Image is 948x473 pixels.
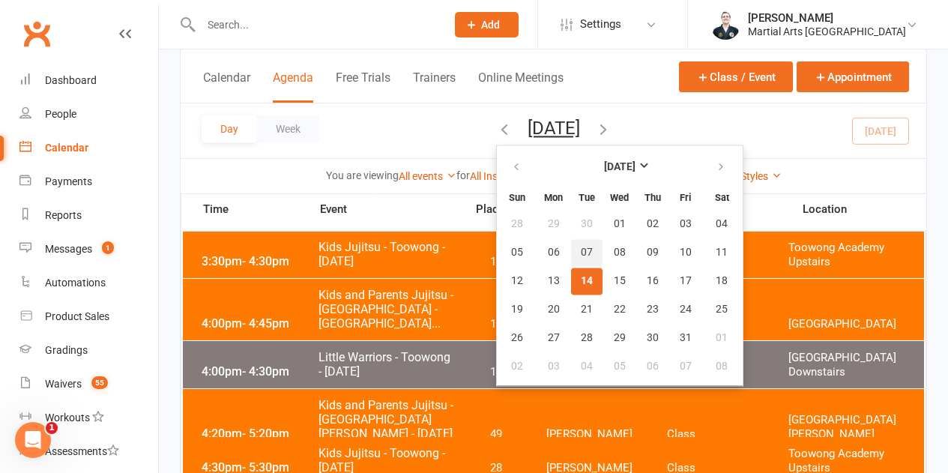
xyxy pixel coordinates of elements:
[470,170,549,182] a: All Instructors
[716,247,728,259] span: 11
[670,211,701,238] button: 03
[455,12,519,37] button: Add
[803,204,926,215] span: Location
[716,332,728,344] span: 01
[45,142,88,154] div: Calendar
[637,268,668,295] button: 16
[647,332,659,344] span: 30
[242,364,289,379] span: - 4:30pm
[716,304,728,316] span: 25
[456,317,535,331] span: 11
[498,325,537,352] button: 26
[498,353,537,380] button: 02
[511,218,523,230] span: 28
[571,239,603,266] button: 07
[788,351,909,379] span: [GEOGRAPHIC_DATA] Downstairs
[604,161,635,173] strong: [DATE]
[509,192,525,203] small: Sunday
[456,169,470,181] strong: for
[19,334,158,367] a: Gradings
[242,427,289,441] span: - 5:20pm
[670,296,701,323] button: 24
[548,247,560,259] span: 06
[199,202,319,220] span: Time
[716,361,728,373] span: 08
[680,218,692,230] span: 03
[715,192,729,203] small: Saturday
[680,332,692,344] span: 31
[548,304,560,316] span: 20
[647,361,659,373] span: 06
[546,427,667,442] span: [PERSON_NAME]
[318,350,456,379] span: Little Warriors - Toowong - [DATE]
[498,268,537,295] button: 12
[788,241,909,269] span: Toowong Academy Upstairs
[511,247,523,259] span: 05
[716,275,728,287] span: 18
[456,255,535,269] span: 13
[679,61,793,92] button: Class / Event
[548,332,560,344] span: 27
[670,353,701,380] button: 07
[788,317,909,331] span: [GEOGRAPHIC_DATA]
[478,70,564,103] button: Online Meetings
[703,239,741,266] button: 11
[614,304,626,316] span: 22
[19,165,158,199] a: Payments
[604,211,635,238] button: 01
[273,70,313,103] button: Agenda
[19,266,158,300] a: Automations
[498,239,537,266] button: 05
[511,275,523,287] span: 12
[46,422,58,434] span: 1
[580,7,621,41] span: Settings
[703,353,741,380] button: 08
[538,353,570,380] button: 03
[102,241,114,254] span: 1
[548,218,560,230] span: 29
[571,296,603,323] button: 21
[45,74,97,86] div: Dashboard
[604,268,635,295] button: 15
[647,304,659,316] span: 23
[716,218,728,230] span: 04
[465,204,544,215] span: Places Left
[45,209,82,221] div: Reports
[45,344,88,356] div: Gradings
[614,361,626,373] span: 05
[548,275,560,287] span: 13
[319,202,465,217] span: Event
[18,15,55,52] a: Clubworx
[614,247,626,259] span: 08
[670,268,701,295] button: 17
[703,211,741,238] button: 04
[538,239,570,266] button: 06
[604,353,635,380] button: 05
[538,296,570,323] button: 20
[511,361,523,373] span: 02
[637,239,668,266] button: 09
[614,218,626,230] span: 01
[614,275,626,287] span: 15
[680,192,691,203] small: Friday
[336,70,390,103] button: Free Trials
[198,254,318,268] span: 3:30pm
[703,268,741,295] button: 18
[680,361,692,373] span: 07
[667,427,788,442] span: Class
[456,427,535,442] span: 49
[581,361,593,373] span: 04
[45,243,92,255] div: Messages
[202,115,257,142] button: Day
[399,170,456,182] a: All events
[19,300,158,334] a: Product Sales
[670,325,701,352] button: 31
[670,239,701,266] button: 10
[548,361,560,373] span: 03
[571,325,603,352] button: 28
[571,353,603,380] button: 04
[703,325,741,352] button: 01
[528,118,580,139] button: [DATE]
[748,11,906,25] div: [PERSON_NAME]
[571,211,603,238] button: 30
